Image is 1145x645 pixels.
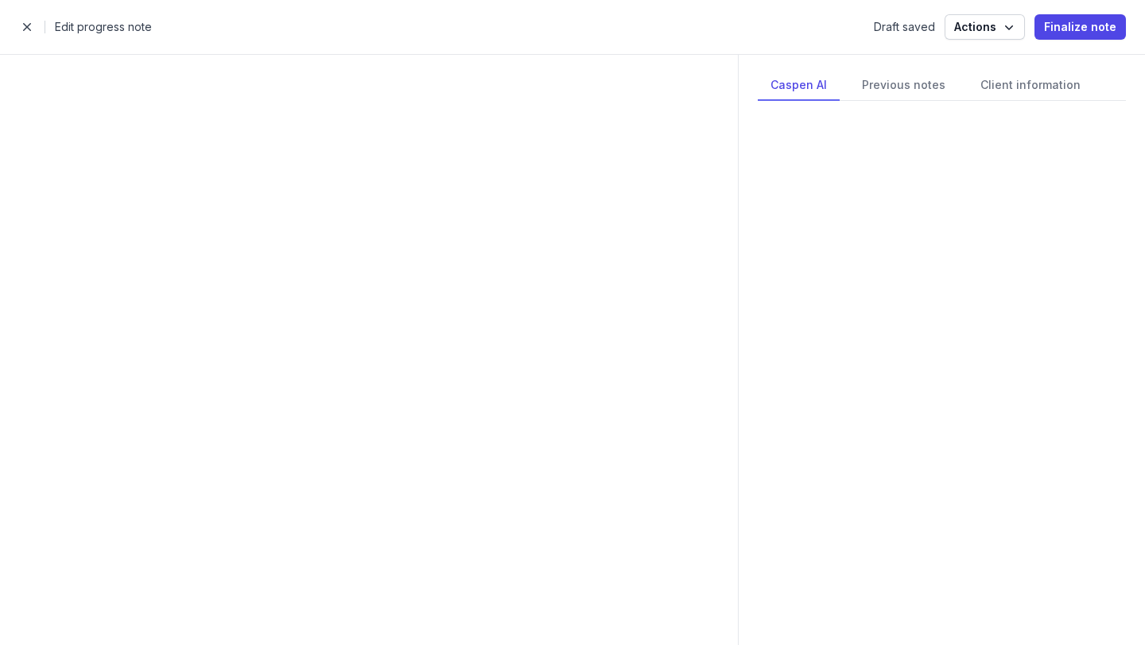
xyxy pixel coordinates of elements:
div: Client information [968,71,1093,101]
button: Actions [945,14,1025,40]
button: Finalize note [1034,14,1126,40]
div: Draft saved [874,19,935,35]
div: Caspen AI [758,71,840,101]
h2: Edit progress note [55,17,864,37]
span: Finalize note [1044,17,1116,37]
span: Actions [954,17,1015,37]
div: Previous notes [849,71,958,101]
